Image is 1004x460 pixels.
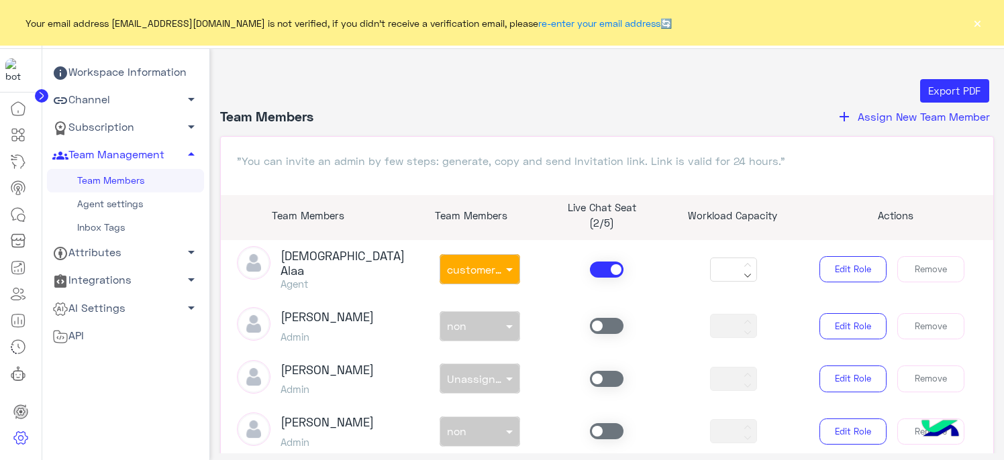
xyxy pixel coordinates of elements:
a: Attributes [47,239,204,267]
span: Export PDF [928,84,981,97]
h3: [PERSON_NAME] [281,415,374,430]
h3: [PERSON_NAME] [281,363,374,378]
span: Assign New Team Member [858,110,990,123]
a: Agent settings [47,192,204,216]
p: (2/5) [547,215,657,231]
span: arrow_drop_down [183,272,199,288]
button: Remove [897,418,964,445]
p: Team Members [416,208,526,223]
p: "You can invite an admin by few steps: generate, copy and send Invitation link. Link is valid for... [237,153,978,169]
h3: [DEMOGRAPHIC_DATA] alaa [281,249,407,278]
img: 713415422032625 [5,58,30,82]
button: Edit Role [819,365,887,392]
p: Team Members [221,208,397,223]
span: customer support [447,263,540,276]
span: arrow_drop_down [183,91,199,107]
button: Remove [897,313,964,340]
h3: [PERSON_NAME] [281,310,374,325]
a: API [47,322,204,349]
h5: Agent [281,278,407,290]
span: arrow_drop_down [183,119,199,135]
h5: Admin [281,383,374,395]
p: Workload Capacity [677,208,787,223]
span: arrow_drop_down [183,300,199,316]
span: arrow_drop_down [183,244,199,260]
img: defaultAdmin.png [237,307,270,341]
a: Workspace Information [47,59,204,87]
a: Integrations [47,267,204,294]
button: Edit Role [819,313,887,340]
button: addAssign New Team Member [832,108,994,125]
a: re-enter your email address [538,17,660,29]
h5: Admin [281,436,374,448]
button: Remove [897,256,964,283]
button: Edit Role [819,418,887,445]
img: defaultAdmin.png [237,246,270,280]
button: Remove [897,365,964,392]
a: Team Members [47,169,204,192]
button: Export PDF [920,79,989,103]
span: Your email address [EMAIL_ADDRESS][DOMAIN_NAME] is not verified, if you didn't receive a verifica... [26,16,672,30]
span: arrow_drop_up [183,146,199,162]
i: add [836,109,852,125]
img: hulul-logo.png [917,406,964,453]
h4: Team Members [220,108,313,125]
a: Channel [47,87,204,114]
a: Inbox Tags [47,216,204,239]
h5: Admin [281,331,374,343]
p: Live Chat Seat [547,200,657,215]
span: API [52,327,84,345]
img: defaultAdmin.png [237,412,270,446]
img: defaultAdmin.png [237,360,270,394]
a: AI Settings [47,294,204,322]
button: Edit Role [819,256,887,283]
p: Actions [807,208,983,223]
a: Subscription [47,114,204,141]
a: Team Management [47,141,204,169]
button: × [970,16,984,30]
